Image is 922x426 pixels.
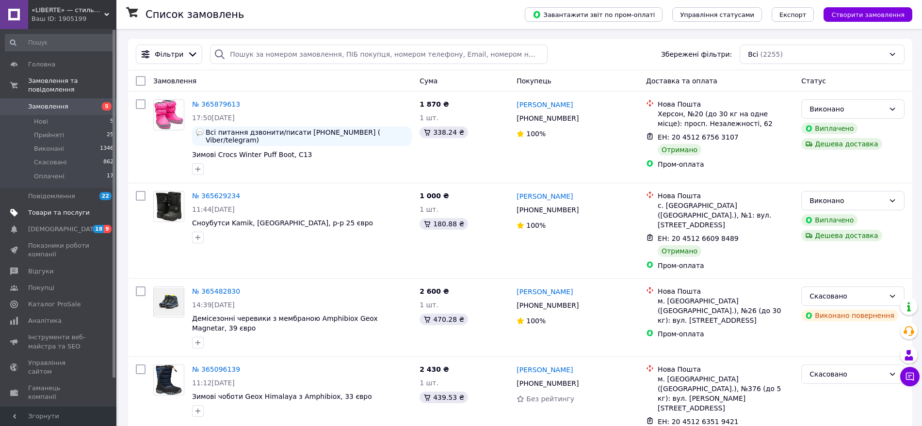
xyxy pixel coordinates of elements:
[28,333,90,350] span: Інструменти веб-майстра та SEO
[192,114,235,122] span: 17:50[DATE]
[28,77,116,94] span: Замовлення та повідомлення
[192,393,372,400] a: Зимові чоботи Geox Himalaya з Amphibiox, 33 євро
[206,128,408,144] span: Всі питання дзвонити/писати [PHONE_NUMBER] ( Viber/telegram)
[28,241,90,259] span: Показники роботи компанії
[103,158,113,167] span: 862
[34,131,64,140] span: Прийняті
[801,138,882,150] div: Дешева доставка
[420,379,438,387] span: 1 шт.
[748,49,758,59] span: Всі
[420,314,468,325] div: 470.28 ₴
[801,310,898,321] div: Виконано повернення
[34,144,64,153] span: Виконані
[28,300,81,309] span: Каталог ProSale
[526,130,546,138] span: 100%
[192,192,240,200] a: № 365629234
[146,9,244,20] h1: Список замовлень
[156,365,182,395] img: Фото товару
[32,6,104,15] span: «LIBERTE» — стильная и комфортная обувь для всей семьи
[525,7,663,22] button: Завантажити звіт по пром-оплаті
[658,329,793,339] div: Пром-оплата
[107,131,113,140] span: 25
[658,133,739,141] span: ЕН: 20 4512 6756 3107
[779,11,807,18] span: Експорт
[900,367,920,386] button: Чат з покупцем
[658,191,793,201] div: Нова Пошта
[102,102,112,110] span: 5
[515,203,581,217] div: [PHONE_NUMBER]
[658,261,793,270] div: Пром-оплата
[515,299,581,312] div: [PHONE_NUMBER]
[153,77,196,85] span: Замовлення
[107,172,113,181] span: 17
[658,374,793,413] div: м. [GEOGRAPHIC_DATA] ([GEOGRAPHIC_DATA].), №376 (до 5 кг): вул. [PERSON_NAME][STREET_ADDRESS]
[154,288,184,316] img: Фото товару
[192,151,312,158] a: Зимові Crocs Winter Puff Boot, С13
[809,195,885,206] div: Виконано
[420,218,468,230] div: 180.88 ₴
[658,286,793,296] div: Нова Пошта
[772,7,814,22] button: Експорт
[153,364,184,395] a: Фото товару
[517,100,573,110] a: [PERSON_NAME]
[210,45,548,64] input: Пошук за номером замовлення, ПІБ покупця, номером телефону, Email, номером накладної
[155,49,183,59] span: Фільтри
[196,128,204,136] img: :speech_balloon:
[658,144,701,156] div: Отримано
[517,287,573,297] a: [PERSON_NAME]
[192,315,378,332] a: Демісезонні черевики з мембраною Amphibiox Geox Magnetar, 39 євро
[420,205,438,213] span: 1 шт.
[526,395,574,403] span: Без рейтингу
[658,159,793,169] div: Пром-оплата
[517,191,573,201] a: [PERSON_NAME]
[153,286,184,317] a: Фото товару
[420,287,449,295] span: 2 600 ₴
[420,77,437,85] span: Cума
[420,114,438,122] span: 1 шт.
[192,219,373,227] span: Сноубутси Kamik, [GEOGRAPHIC_DATA], р-р 25 євро
[515,377,581,390] div: [PHONE_NUMBER]
[28,192,75,201] span: Повідомлення
[192,205,235,213] span: 11:44[DATE]
[680,11,754,18] span: Управління статусами
[93,225,104,233] span: 18
[814,10,912,18] a: Створити замовлення
[28,284,54,292] span: Покупці
[28,316,62,325] span: Аналітика
[100,144,113,153] span: 1346
[192,365,240,373] a: № 365096139
[153,191,184,222] a: Фото товару
[533,10,655,19] span: Завантажити звіт по пром-оплаті
[809,104,885,114] div: Виконано
[517,77,551,85] span: Покупець
[28,267,53,276] span: Відгуки
[153,99,184,130] a: Фото товару
[658,235,739,242] span: ЕН: 20 4512 6609 8489
[420,126,468,138] div: 338.24 ₴
[192,379,235,387] span: 11:12[DATE]
[28,60,55,69] span: Головна
[192,100,240,108] a: № 365879613
[34,172,65,181] span: Оплачені
[658,364,793,374] div: Нова Пошта
[831,11,905,18] span: Створити замовлення
[515,111,581,125] div: [PHONE_NUMBER]
[420,392,468,403] div: 439.53 ₴
[28,208,90,217] span: Товари та послуги
[34,117,48,126] span: Нові
[801,214,857,226] div: Виплачено
[658,201,793,230] div: с. [GEOGRAPHIC_DATA] ([GEOGRAPHIC_DATA].), №1: вул. [STREET_ADDRESS]
[824,7,912,22] button: Створити замовлення
[760,50,783,58] span: (2255)
[801,230,882,241] div: Дешева доставка
[28,359,90,376] span: Управління сайтом
[646,77,717,85] span: Доставка та оплата
[658,245,701,257] div: Отримано
[32,15,116,23] div: Ваш ID: 1905199
[192,287,240,295] a: № 365482830
[809,291,885,301] div: Скасовано
[110,117,113,126] span: 5
[192,301,235,309] span: 14:39[DATE]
